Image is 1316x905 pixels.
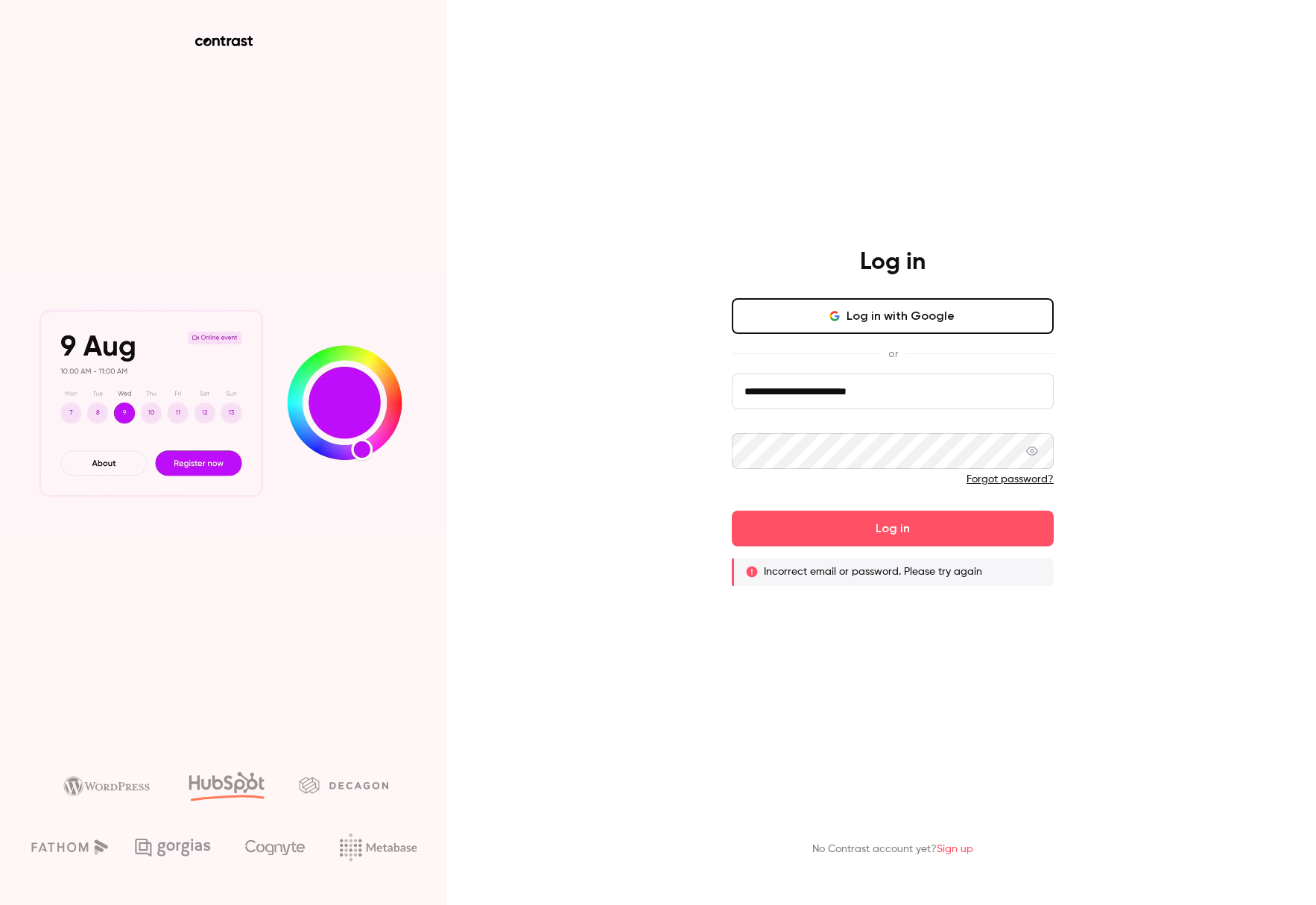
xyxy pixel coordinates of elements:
[812,842,973,857] p: No Contrast account yet?
[937,844,973,854] a: Sign up
[764,564,982,579] p: Incorrect email or password. Please try again
[881,346,905,362] span: or
[299,777,388,793] img: decagon
[732,511,1054,546] button: Log in
[860,247,926,277] h4: Log in
[967,474,1054,485] a: Forgot password?
[732,298,1054,334] button: Log in with Google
